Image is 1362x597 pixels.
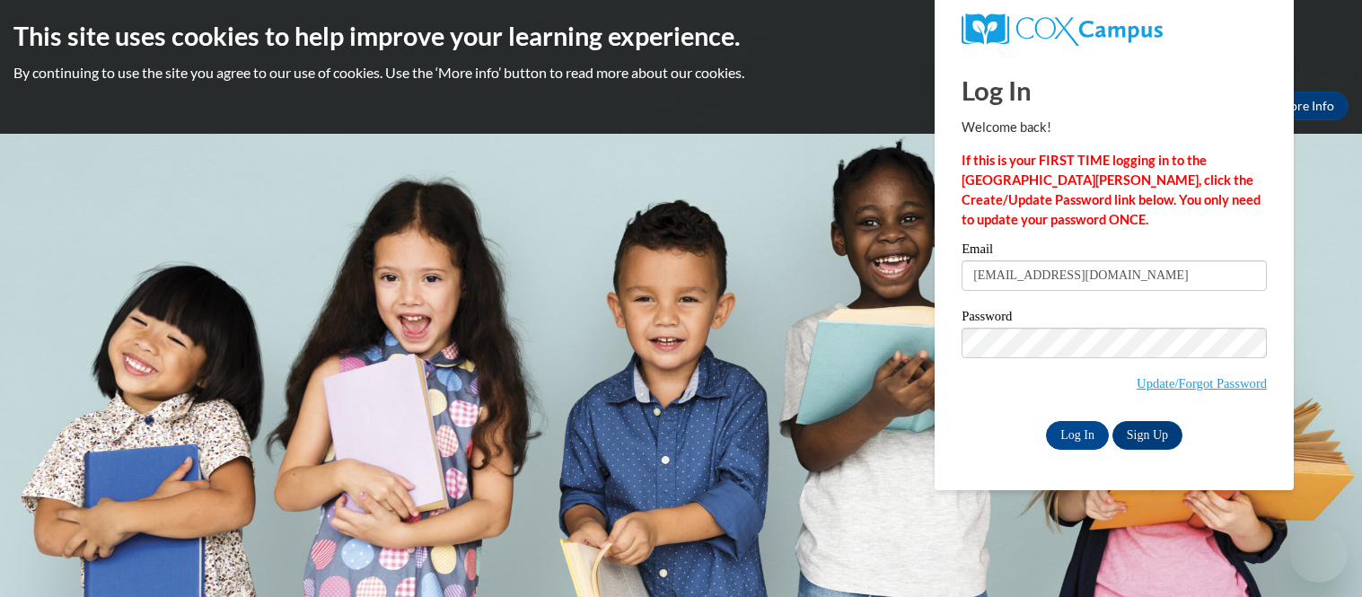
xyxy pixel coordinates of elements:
img: COX Campus [962,13,1163,46]
strong: If this is your FIRST TIME logging in to the [GEOGRAPHIC_DATA][PERSON_NAME], click the Create/Upd... [962,153,1261,227]
h2: This site uses cookies to help improve your learning experience. [13,18,1349,54]
h1: Log In [962,72,1267,109]
input: Log In [1046,421,1109,450]
a: More Info [1264,92,1349,120]
p: Welcome back! [962,118,1267,137]
a: COX Campus [962,13,1267,46]
label: Email [962,242,1267,260]
a: Update/Forgot Password [1137,376,1267,391]
p: By continuing to use the site you agree to our use of cookies. Use the ‘More info’ button to read... [13,63,1349,83]
a: Sign Up [1112,421,1182,450]
iframe: Button to launch messaging window [1290,525,1348,583]
label: Password [962,310,1267,328]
